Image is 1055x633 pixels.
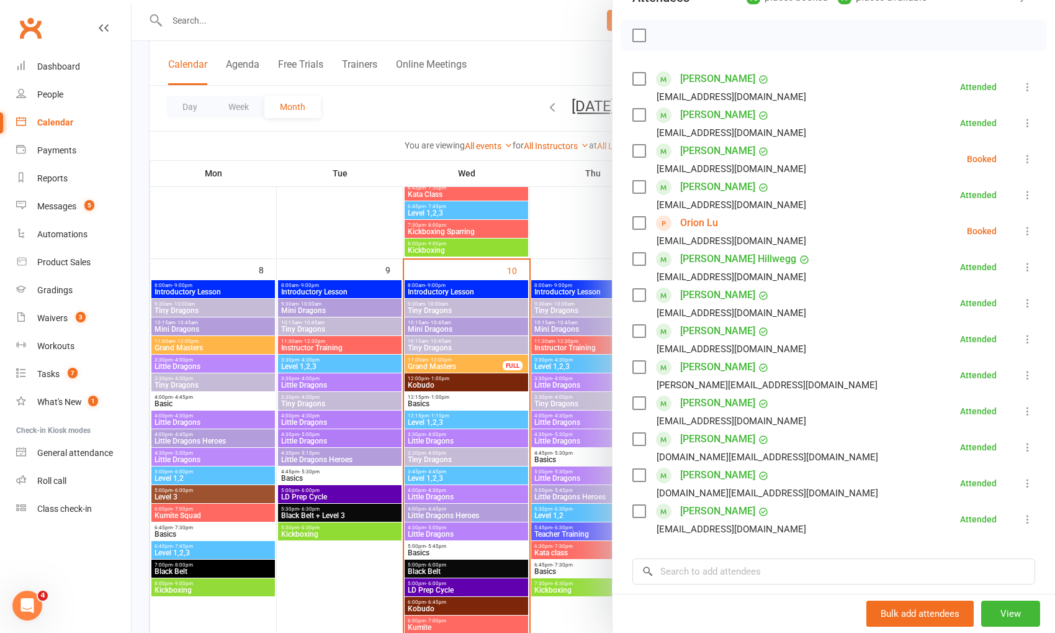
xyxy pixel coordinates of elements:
[960,335,997,344] div: Attended
[657,197,806,213] div: [EMAIL_ADDRESS][DOMAIN_NAME]
[960,371,997,380] div: Attended
[15,12,46,43] a: Clubworx
[960,83,997,91] div: Attended
[37,504,92,514] div: Class check-in
[88,396,98,406] span: 1
[37,257,91,267] div: Product Sales
[657,233,806,249] div: [EMAIL_ADDRESS][DOMAIN_NAME]
[981,601,1040,627] button: View
[960,479,997,488] div: Attended
[16,193,131,221] a: Messages 5
[866,601,974,627] button: Bulk add attendees
[76,312,86,322] span: 3
[37,229,88,239] div: Automations
[632,558,1035,585] input: Search to add attendees
[16,439,131,467] a: General attendance kiosk mode
[16,467,131,495] a: Roll call
[37,89,63,99] div: People
[37,397,82,407] div: What's New
[960,515,997,524] div: Attended
[16,248,131,276] a: Product Sales
[657,377,878,393] div: [PERSON_NAME][EMAIL_ADDRESS][DOMAIN_NAME]
[16,165,131,193] a: Reports
[680,69,755,89] a: [PERSON_NAME]
[657,341,806,357] div: [EMAIL_ADDRESS][DOMAIN_NAME]
[37,285,73,295] div: Gradings
[960,263,997,271] div: Attended
[960,407,997,416] div: Attended
[657,89,806,105] div: [EMAIL_ADDRESS][DOMAIN_NAME]
[16,388,131,416] a: What's New1
[37,117,73,127] div: Calendar
[37,369,60,379] div: Tasks
[37,341,74,351] div: Workouts
[657,305,806,321] div: [EMAIL_ADDRESS][DOMAIN_NAME]
[680,429,755,449] a: [PERSON_NAME]
[960,119,997,127] div: Attended
[680,105,755,125] a: [PERSON_NAME]
[680,393,755,413] a: [PERSON_NAME]
[16,109,131,137] a: Calendar
[16,137,131,165] a: Payments
[967,155,997,163] div: Booked
[16,276,131,304] a: Gradings
[38,591,48,601] span: 4
[680,141,755,161] a: [PERSON_NAME]
[12,591,42,621] iframe: Intercom live chat
[680,285,755,305] a: [PERSON_NAME]
[967,227,997,235] div: Booked
[37,476,66,486] div: Roll call
[37,173,68,183] div: Reports
[960,443,997,452] div: Attended
[16,221,131,248] a: Automations
[680,357,755,377] a: [PERSON_NAME]
[657,269,806,285] div: [EMAIL_ADDRESS][DOMAIN_NAME]
[16,332,131,360] a: Workouts
[657,125,806,141] div: [EMAIL_ADDRESS][DOMAIN_NAME]
[680,177,755,197] a: [PERSON_NAME]
[680,321,755,341] a: [PERSON_NAME]
[680,465,755,485] a: [PERSON_NAME]
[16,360,131,388] a: Tasks 7
[657,161,806,177] div: [EMAIL_ADDRESS][DOMAIN_NAME]
[960,299,997,307] div: Attended
[657,485,878,501] div: [DOMAIN_NAME][EMAIL_ADDRESS][DOMAIN_NAME]
[16,495,131,523] a: Class kiosk mode
[680,213,718,233] a: Orion Lu
[657,413,806,429] div: [EMAIL_ADDRESS][DOMAIN_NAME]
[16,304,131,332] a: Waivers 3
[680,501,755,521] a: [PERSON_NAME]
[84,200,94,211] span: 5
[37,145,76,155] div: Payments
[960,191,997,199] div: Attended
[68,368,78,378] span: 7
[16,53,131,81] a: Dashboard
[37,313,68,323] div: Waivers
[37,201,76,211] div: Messages
[16,81,131,109] a: People
[657,521,806,537] div: [EMAIL_ADDRESS][DOMAIN_NAME]
[37,61,80,71] div: Dashboard
[657,449,878,465] div: [DOMAIN_NAME][EMAIL_ADDRESS][DOMAIN_NAME]
[37,448,113,458] div: General attendance
[680,249,796,269] a: [PERSON_NAME] Hillwegg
